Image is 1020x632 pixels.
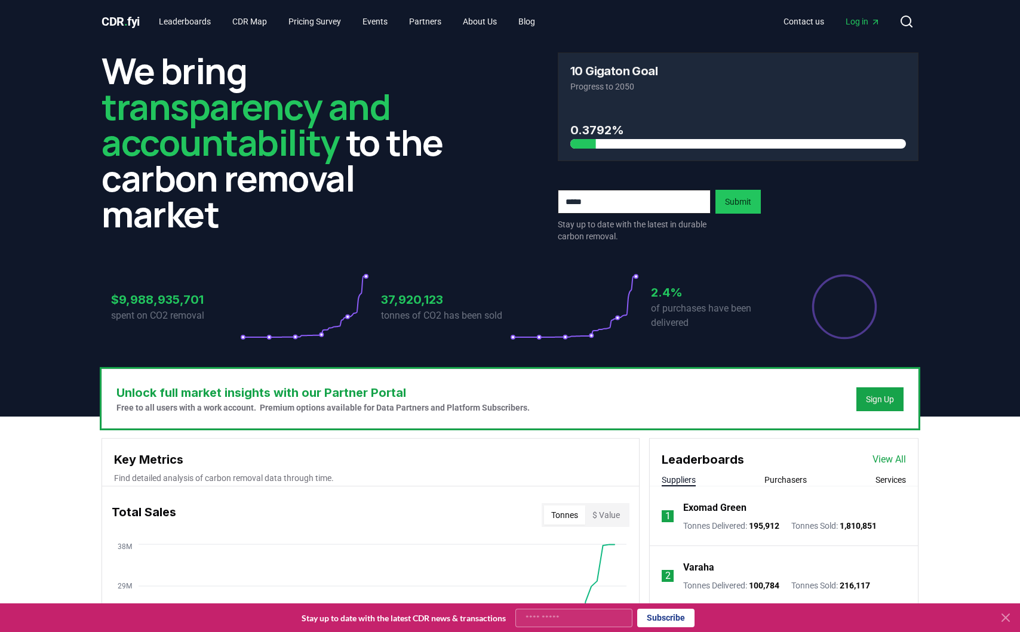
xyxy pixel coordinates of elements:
[662,474,696,486] button: Suppliers
[585,505,627,525] button: $ Value
[791,579,870,591] p: Tonnes Sold :
[651,301,780,330] p: of purchases have been delivered
[118,582,132,590] tspan: 29M
[149,11,545,32] nav: Main
[116,402,530,414] p: Free to all users with a work account. Premium options available for Data Partners and Platform S...
[279,11,351,32] a: Pricing Survey
[124,14,128,29] span: .
[683,579,779,591] p: Tonnes Delivered :
[400,11,451,32] a: Partners
[223,11,276,32] a: CDR Map
[118,542,132,551] tspan: 38M
[665,509,671,523] p: 1
[453,11,506,32] a: About Us
[846,16,880,27] span: Log in
[811,273,878,340] div: Percentage of sales delivered
[872,452,906,467] a: View All
[112,503,176,527] h3: Total Sales
[111,291,240,309] h3: $9,988,935,701
[875,474,906,486] button: Services
[662,451,744,468] h3: Leaderboards
[509,11,545,32] a: Blog
[774,11,890,32] nav: Main
[114,472,627,484] p: Find detailed analysis of carbon removal data through time.
[665,569,671,583] p: 2
[102,13,140,30] a: CDR.fyi
[116,384,530,402] h3: Unlock full market insights with our Partner Portal
[774,11,834,32] a: Contact us
[111,309,240,323] p: spent on CO2 removal
[651,283,780,301] h3: 2.4%
[558,218,711,242] p: Stay up to date with the latest in durable carbon removal.
[764,474,807,486] button: Purchasers
[749,581,779,590] span: 100,784
[866,393,894,405] a: Sign Up
[840,521,877,531] span: 1,810,851
[683,501,746,515] a: Exomad Green
[840,581,870,590] span: 216,117
[102,53,462,232] h2: We bring to the carbon removal market
[570,81,906,93] p: Progress to 2050
[381,309,510,323] p: tonnes of CO2 has been sold
[791,520,877,532] p: Tonnes Sold :
[544,505,585,525] button: Tonnes
[570,121,906,139] h3: 0.3792%
[353,11,397,32] a: Events
[715,190,761,214] button: Submit
[102,82,390,167] span: transparency and accountability
[856,387,904,411] button: Sign Up
[149,11,220,32] a: Leaderboards
[683,520,779,532] p: Tonnes Delivered :
[102,14,140,29] span: CDR fyi
[570,65,658,77] h3: 10 Gigaton Goal
[749,521,779,531] span: 195,912
[381,291,510,309] h3: 37,920,123
[836,11,890,32] a: Log in
[114,451,627,468] h3: Key Metrics
[683,560,714,575] a: Varaha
